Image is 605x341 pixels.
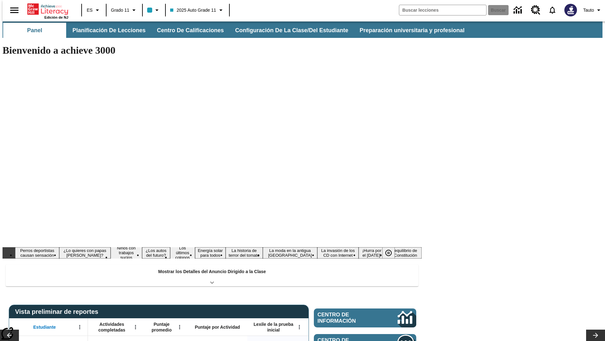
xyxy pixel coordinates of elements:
button: Diapositiva 9 La invasión de los CD con Internet [317,247,359,259]
span: Lexile de la prueba inicial [251,321,297,333]
button: Centro de calificaciones [152,23,229,38]
span: Centro de información [318,312,377,324]
button: Preparación universitaria y profesional [354,23,470,38]
span: Edición de NJ [44,15,68,19]
button: Escoja un nuevo avatar [561,2,581,18]
button: Panel [3,23,66,38]
img: Avatar [564,4,577,16]
span: Grado 11 [111,7,129,14]
button: Abrir menú [175,322,184,332]
a: Centro de información [314,308,416,327]
a: Centro de información [510,2,527,19]
button: Diapositiva 8 La moda en la antigua Roma [263,247,317,259]
button: Carrusel de lecciones, seguir [586,330,605,341]
span: Estudiante [33,324,56,330]
button: Abrir el menú lateral [5,1,24,20]
div: Portada [27,2,68,19]
button: Diapositiva 3 Niños con trabajos sucios [111,245,142,261]
input: Buscar campo [399,5,486,15]
span: 2025 Auto Grade 11 [170,7,216,14]
button: Abrir menú [75,322,84,332]
span: ES [87,7,93,14]
button: Planificación de lecciones [67,23,151,38]
a: Portada [27,3,68,15]
div: Subbarra de navegación [3,21,602,38]
button: Pausar [382,247,395,259]
button: Abrir menú [295,322,304,332]
span: Actividades completadas [91,321,133,333]
span: Vista preliminar de reportes [15,308,101,315]
div: Subbarra de navegación [3,23,470,38]
button: Diapositiva 7 La historia de terror del tomate [226,247,263,259]
button: Perfil/Configuración [581,4,605,16]
button: Abrir menú [131,322,140,332]
button: Diapositiva 5 Los últimos colonos [170,245,195,261]
button: Lenguaje: ES, Selecciona un idioma [84,4,104,16]
h1: Bienvenido a achieve 3000 [3,45,422,56]
button: Diapositiva 2 ¿Lo quieres con papas fritas? [59,247,111,259]
div: Mostrar los Detalles del Anuncio Dirigido a la Clase [6,265,418,286]
button: Diapositiva 6 Energía solar para todos [195,247,226,259]
span: Puntaje por Actividad [195,324,240,330]
button: Diapositiva 10 ¡Hurra por el Día de la Constitución! [359,247,385,259]
span: Puntaje promedio [147,321,177,333]
span: Tauto [583,7,594,14]
button: Clase: 2025 Auto Grade 11, Selecciona una clase [168,4,227,16]
a: Centro de recursos, Se abrirá en una pestaña nueva. [527,2,544,19]
button: El color de la clase es azul claro. Cambiar el color de la clase. [145,4,163,16]
button: Diapositiva 11 El equilibrio de la Constitución [385,247,422,259]
a: Notificaciones [544,2,561,18]
div: Pausar [382,247,401,259]
button: Grado: Grado 11, Elige un grado [108,4,140,16]
p: Mostrar los Detalles del Anuncio Dirigido a la Clase [158,268,266,275]
button: Diapositiva 4 ¿Los autos del futuro? [142,247,170,259]
button: Diapositiva 1 Perros deportistas causan sensación [15,247,59,259]
button: Configuración de la clase/del estudiante [230,23,353,38]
